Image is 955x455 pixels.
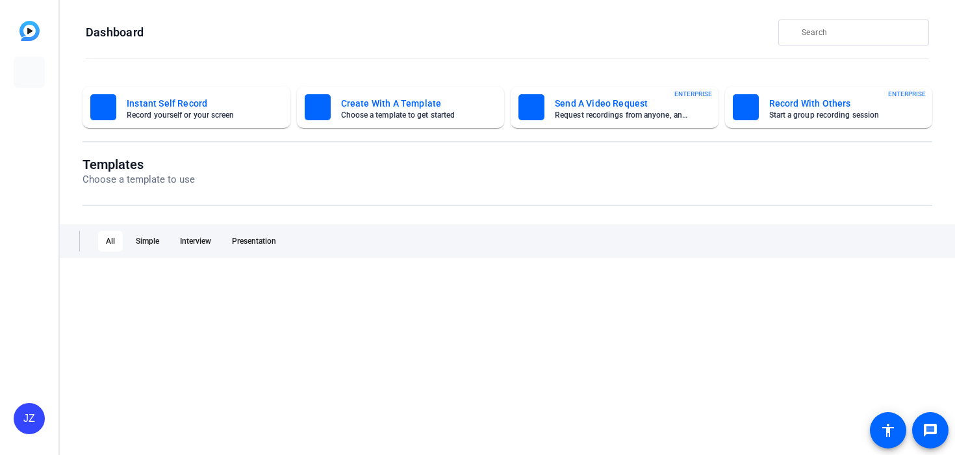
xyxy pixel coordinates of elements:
span: ENTERPRISE [674,89,712,99]
mat-card-title: Instant Self Record [127,96,262,111]
div: Interview [172,231,219,252]
input: Search [802,25,919,40]
button: Record With OthersStart a group recording sessionENTERPRISE [725,86,933,128]
div: Presentation [224,231,284,252]
button: Instant Self RecordRecord yourself or your screen [83,86,290,128]
mat-card-title: Record With Others [769,96,904,111]
mat-card-title: Send A Video Request [555,96,690,111]
mat-card-subtitle: Start a group recording session [769,111,904,119]
mat-card-subtitle: Record yourself or your screen [127,111,262,119]
p: Choose a template to use [83,172,195,187]
button: Create With A TemplateChoose a template to get started [297,86,505,128]
mat-icon: message [923,422,938,438]
mat-icon: accessibility [880,422,896,438]
h1: Templates [83,157,195,172]
mat-card-subtitle: Request recordings from anyone, anywhere [555,111,690,119]
span: ENTERPRISE [888,89,926,99]
div: JZ [14,403,45,434]
div: All [98,231,123,252]
mat-card-subtitle: Choose a template to get started [341,111,476,119]
img: blue-gradient.svg [19,21,40,41]
mat-card-title: Create With A Template [341,96,476,111]
div: Simple [128,231,167,252]
h1: Dashboard [86,25,144,40]
button: Send A Video RequestRequest recordings from anyone, anywhereENTERPRISE [511,86,719,128]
